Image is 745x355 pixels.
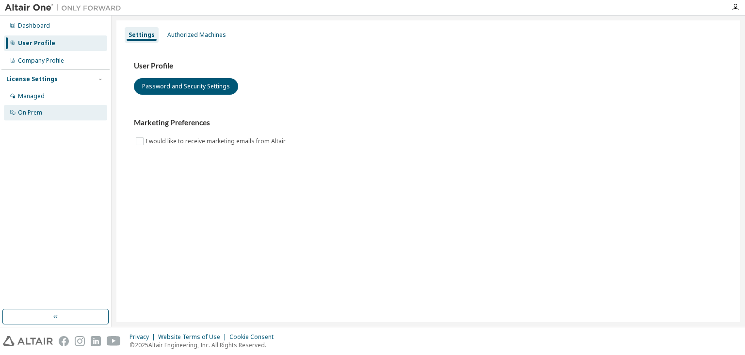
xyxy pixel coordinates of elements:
img: Altair One [5,3,126,13]
div: User Profile [18,39,55,47]
h3: User Profile [134,61,723,71]
p: © 2025 Altair Engineering, Inc. All Rights Reserved. [130,341,279,349]
div: Settings [129,31,155,39]
img: instagram.svg [75,336,85,346]
div: Dashboard [18,22,50,30]
label: I would like to receive marketing emails from Altair [146,135,288,147]
div: Cookie Consent [229,333,279,341]
div: On Prem [18,109,42,117]
h3: Marketing Preferences [134,118,723,128]
div: License Settings [6,75,58,83]
div: Managed [18,92,45,100]
img: altair_logo.svg [3,336,53,346]
img: linkedin.svg [91,336,101,346]
div: Privacy [130,333,158,341]
div: Company Profile [18,57,64,65]
div: Authorized Machines [167,31,226,39]
button: Password and Security Settings [134,78,238,95]
div: Website Terms of Use [158,333,229,341]
img: facebook.svg [59,336,69,346]
img: youtube.svg [107,336,121,346]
